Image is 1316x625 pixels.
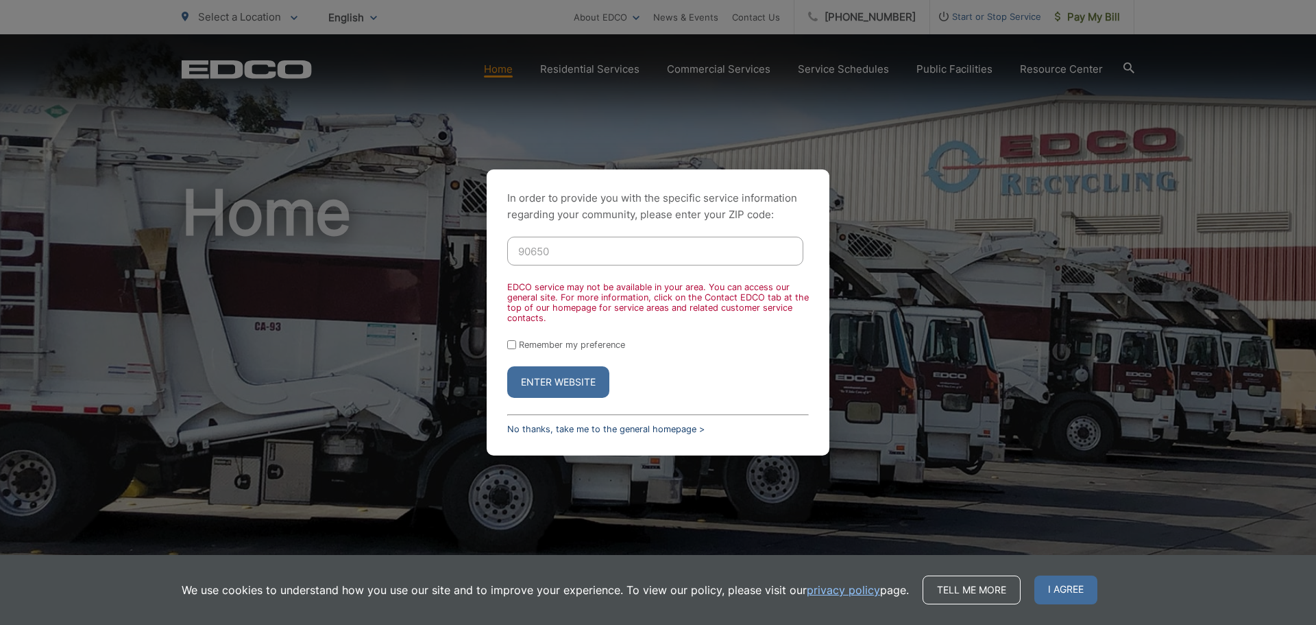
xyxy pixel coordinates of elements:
[507,366,609,398] button: Enter Website
[519,340,625,350] label: Remember my preference
[507,424,705,434] a: No thanks, take me to the general homepage >
[1034,576,1097,604] span: I agree
[507,282,809,323] div: EDCO service may not be available in your area. You can access our general site. For more informa...
[923,576,1021,604] a: Tell me more
[507,237,803,266] input: Enter ZIP Code
[507,190,809,223] p: In order to provide you with the specific service information regarding your community, please en...
[182,582,909,598] p: We use cookies to understand how you use our site and to improve your experience. To view our pol...
[807,582,880,598] a: privacy policy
